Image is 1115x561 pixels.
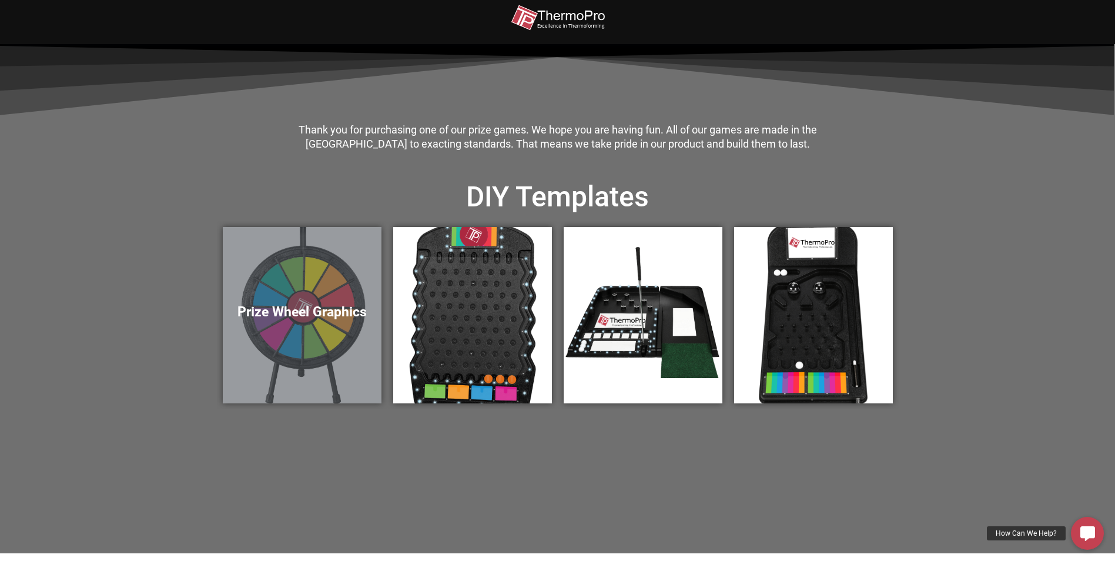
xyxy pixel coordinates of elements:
[235,304,370,320] h5: Prize Wheel Graphics
[1071,517,1104,550] a: How Can We Help?
[987,526,1066,540] div: How Can We Help?
[290,123,826,152] div: Thank you for purchasing one of our prize games. We hope you are having fun. All of our games are...
[223,179,893,215] h2: DIY Templates
[511,5,605,31] img: thermopro-logo-non-iso
[223,227,381,403] a: Prize Wheel Graphics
